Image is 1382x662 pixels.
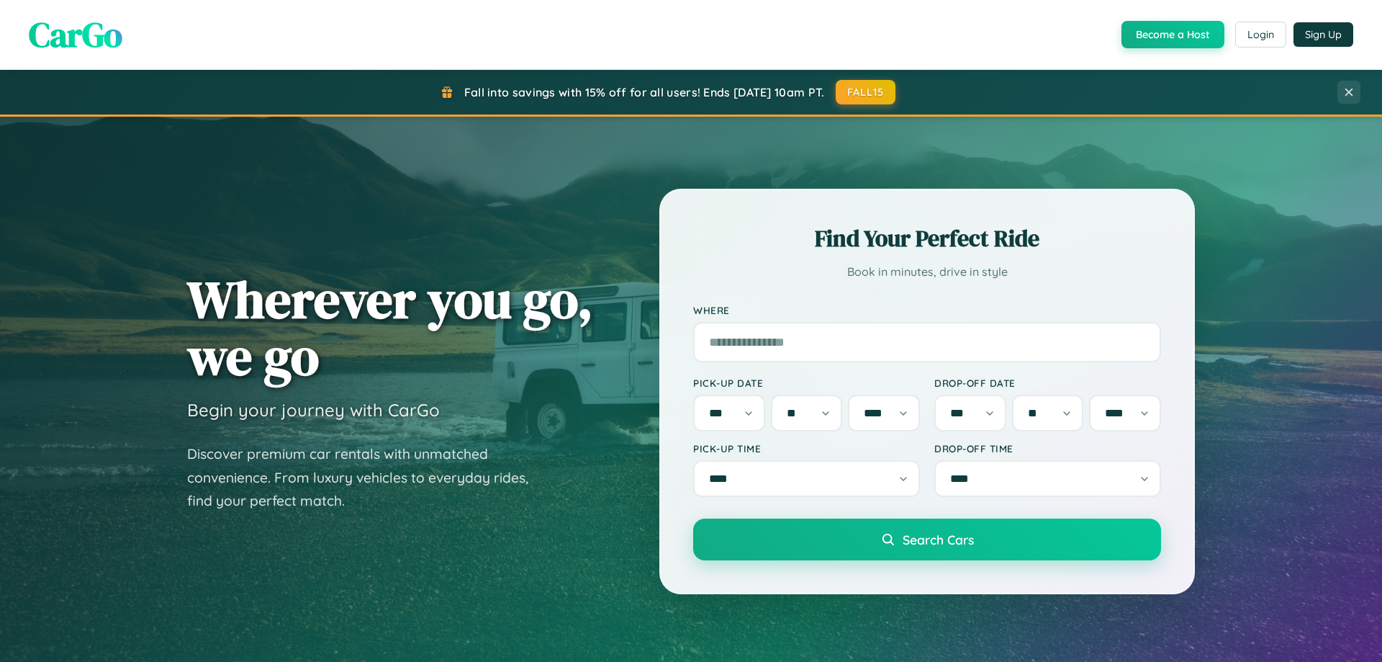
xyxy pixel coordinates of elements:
h3: Begin your journey with CarGo [187,399,440,421]
button: Sign Up [1293,22,1353,47]
button: Login [1235,22,1286,48]
label: Pick-up Date [693,377,920,389]
span: Fall into savings with 15% off for all users! Ends [DATE] 10am PT. [464,85,825,99]
label: Pick-up Time [693,442,920,455]
label: Drop-off Time [934,442,1161,455]
h1: Wherever you go, we go [187,271,593,385]
button: Become a Host [1121,21,1224,48]
span: CarGo [29,11,122,58]
span: Search Cars [903,532,974,547]
p: Discover premium car rentals with unmatched convenience. From luxury vehicles to everyday rides, ... [187,442,547,513]
label: Drop-off Date [934,377,1161,389]
button: Search Cars [693,519,1161,560]
label: Where [693,304,1161,316]
h2: Find Your Perfect Ride [693,223,1161,254]
p: Book in minutes, drive in style [693,261,1161,282]
button: FALL15 [836,80,896,104]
